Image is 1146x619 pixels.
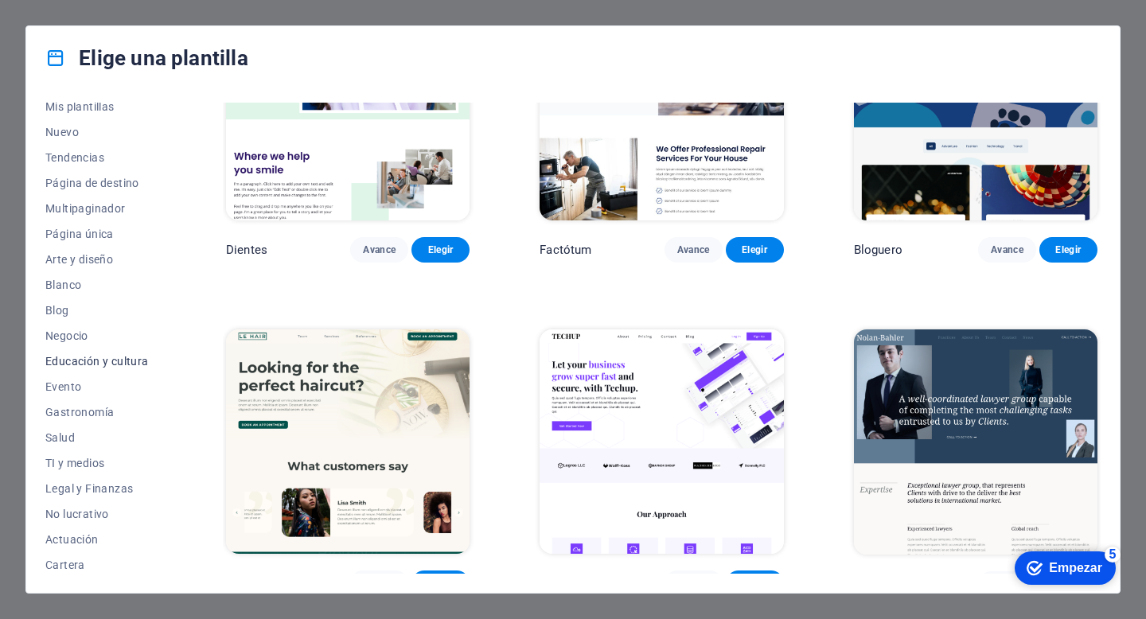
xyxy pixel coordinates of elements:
font: Mis plantillas [45,100,115,113]
font: Elegir [428,244,454,255]
button: Elegir [1039,237,1097,263]
font: Factótum [540,243,591,257]
font: Dientes [226,243,267,257]
button: Página de destino [45,170,156,196]
button: Mis plantillas [45,94,156,119]
font: Empezar [42,18,95,31]
font: Elegir [1055,244,1081,255]
font: Salud [45,431,75,444]
button: Negocio [45,323,156,348]
button: Salud [45,425,156,450]
font: Negocio [45,329,88,342]
font: Evento [45,380,81,393]
button: Evento [45,374,156,399]
button: Avance [350,237,408,263]
button: Tendencias [45,145,156,170]
button: Avance [978,237,1036,263]
img: El pelo [226,329,470,554]
font: Avance [991,244,1023,255]
font: Elige una plantilla [79,46,248,70]
button: No lucrativo [45,501,156,527]
font: TI y medios [45,457,104,469]
button: TI y medios [45,450,156,476]
button: Educación y cultura [45,348,156,374]
font: Elegir [742,244,767,255]
button: Cartera [45,552,156,578]
font: 5 [103,4,110,18]
button: Legal y Finanzas [45,476,156,501]
font: Avance [677,244,710,255]
font: Educación y cultura [45,355,149,368]
button: Página única [45,221,156,247]
font: Página única [45,228,114,240]
font: Bloguero [854,243,902,257]
button: Avance [665,237,723,263]
button: Arte y diseño [45,247,156,272]
button: Elegir [726,570,784,596]
button: Avance [665,570,723,596]
button: Gastronomía [45,399,156,425]
button: Nuevo [45,119,156,145]
font: Gastronomía [45,406,114,419]
font: Cartera [45,559,85,571]
font: Legal y Finanzas [45,482,133,495]
font: Nuevo [45,126,79,138]
img: Nolan-Bahler [854,329,1097,554]
font: Arte y diseño [45,253,113,266]
font: Blanco [45,278,81,291]
font: Tendencias [45,151,104,164]
button: Elegir [726,237,784,263]
font: Multipaginador [45,202,126,215]
font: Actuación [45,533,99,546]
font: Página de destino [45,177,139,189]
font: Avance [363,244,396,255]
button: Blog [45,298,156,323]
button: Elegir [411,237,470,263]
font: Blog [45,304,69,317]
button: Blanco [45,272,156,298]
button: Elegir [411,570,470,596]
img: TechUp [540,329,783,554]
font: No lucrativo [45,508,109,520]
button: Actuación [45,527,156,552]
div: Empezar Quedan 5 elementos, 0 % completado [8,8,109,41]
button: Avance [350,570,408,596]
button: Multipaginador [45,196,156,221]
